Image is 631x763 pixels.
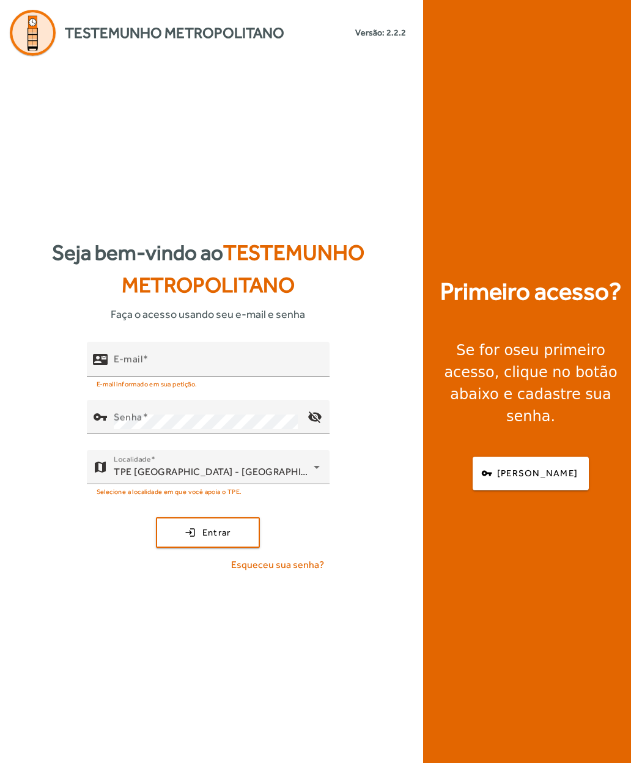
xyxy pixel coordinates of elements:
[300,402,329,432] mat-icon: visibility_off
[440,273,621,310] strong: Primeiro acesso?
[473,457,589,490] button: [PERSON_NAME]
[65,22,284,44] span: Testemunho Metropolitano
[231,558,324,572] span: Esqueceu sua senha?
[93,410,108,424] mat-icon: vpn_key
[114,455,151,463] mat-label: Localidade
[438,339,624,427] div: Se for o , clique no botão abaixo e cadastre sua senha.
[97,377,197,390] mat-hint: E-mail informado em sua petição.
[444,342,605,381] strong: seu primeiro acesso
[10,10,56,56] img: Logo Agenda
[497,466,578,481] span: [PERSON_NAME]
[114,411,142,423] mat-label: Senha
[114,466,341,477] span: TPE [GEOGRAPHIC_DATA] - [GEOGRAPHIC_DATA]
[355,26,406,39] small: Versão: 2.2.2
[93,460,108,474] mat-icon: map
[156,517,260,548] button: Entrar
[202,526,231,540] span: Entrar
[114,353,142,365] mat-label: E-mail
[122,240,364,297] span: Testemunho Metropolitano
[97,484,242,498] mat-hint: Selecione a localidade em que você apoia o TPE.
[111,306,305,322] span: Faça o acesso usando seu e-mail e senha
[93,352,108,367] mat-icon: contact_mail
